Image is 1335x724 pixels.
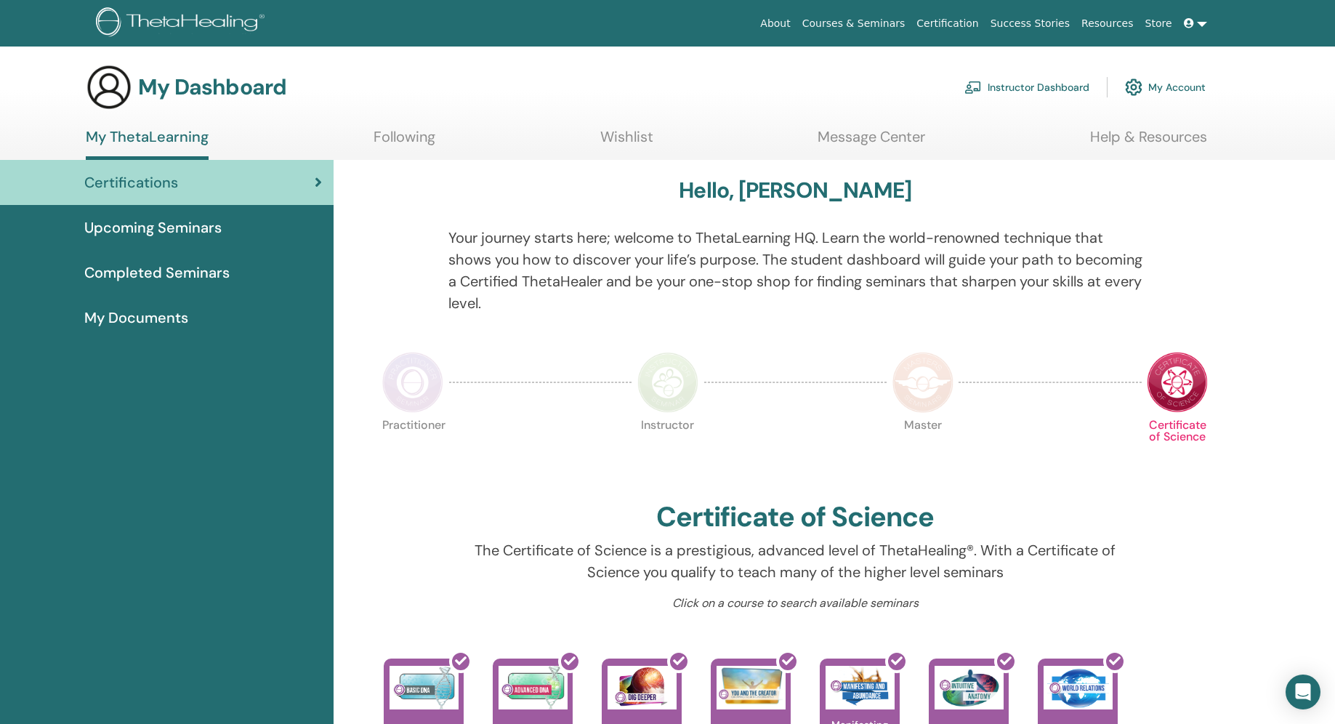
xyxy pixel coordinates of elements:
a: Wishlist [600,128,653,156]
img: Instructor [637,352,698,413]
a: Courses & Seminars [796,10,911,37]
a: My Account [1125,71,1206,103]
p: The Certificate of Science is a prestigious, advanced level of ThetaHealing®. With a Certificate ... [448,539,1142,583]
img: Intuitive Anatomy [935,666,1004,709]
a: Store [1140,10,1178,37]
a: Success Stories [985,10,1076,37]
a: My ThetaLearning [86,128,209,160]
p: Practitioner [382,419,443,480]
img: generic-user-icon.jpg [86,64,132,110]
h2: Certificate of Science [656,501,934,534]
h3: Hello, [PERSON_NAME] [679,177,911,204]
a: Certification [911,10,984,37]
a: Message Center [818,128,925,156]
img: Basic DNA [390,666,459,709]
img: Certificate of Science [1147,352,1208,413]
span: My Documents [84,307,188,329]
img: logo.png [96,7,270,40]
p: Instructor [637,419,698,480]
span: Upcoming Seminars [84,217,222,238]
p: Master [892,419,953,480]
span: Completed Seminars [84,262,230,283]
img: cog.svg [1125,75,1142,100]
img: Master [892,352,953,413]
img: chalkboard-teacher.svg [964,81,982,94]
img: Manifesting and Abundance [826,666,895,709]
a: Resources [1076,10,1140,37]
img: World Relations [1044,666,1113,709]
img: Advanced DNA [499,666,568,709]
a: About [754,10,796,37]
img: Dig Deeper [608,666,677,709]
h3: My Dashboard [138,74,286,100]
img: You and the Creator [717,666,786,706]
p: Your journey starts here; welcome to ThetaLearning HQ. Learn the world-renowned technique that sh... [448,227,1142,314]
img: Practitioner [382,352,443,413]
div: Open Intercom Messenger [1286,675,1320,709]
p: Certificate of Science [1147,419,1208,480]
a: Following [374,128,435,156]
a: Help & Resources [1090,128,1207,156]
p: Click on a course to search available seminars [448,595,1142,612]
span: Certifications [84,172,178,193]
a: Instructor Dashboard [964,71,1089,103]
